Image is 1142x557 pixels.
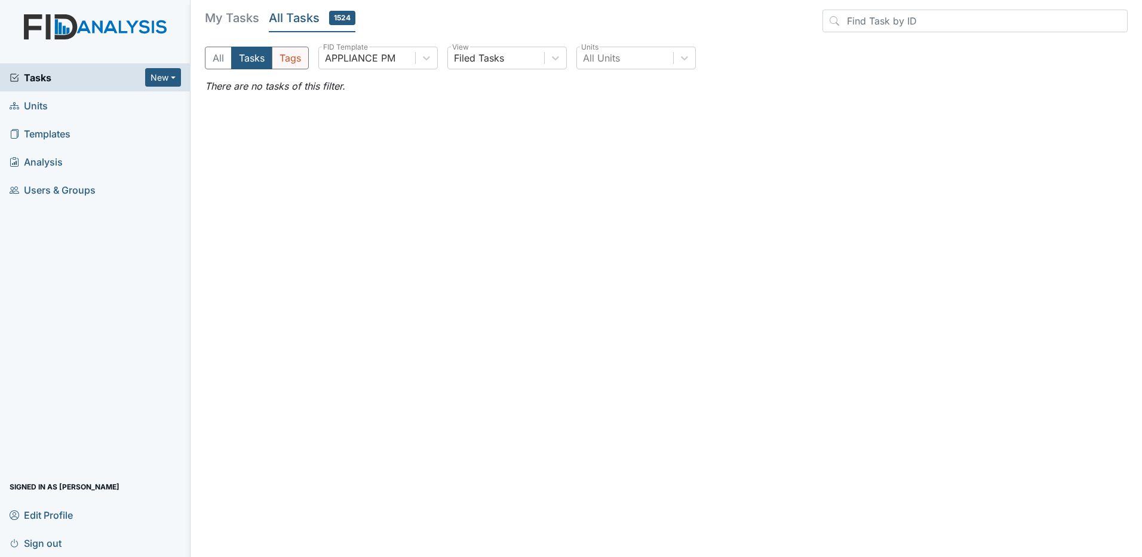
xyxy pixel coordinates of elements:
[205,47,309,69] div: Type filter
[10,478,119,496] span: Signed in as [PERSON_NAME]
[583,51,620,65] div: All Units
[205,80,345,92] em: There are no tasks of this filter.
[205,47,232,69] button: All
[822,10,1128,32] input: Find Task by ID
[10,96,48,115] span: Units
[10,124,70,143] span: Templates
[269,10,355,26] h5: All Tasks
[272,47,309,69] button: Tags
[454,51,504,65] div: Filed Tasks
[325,51,395,65] div: APPLIANCE PM
[10,180,96,199] span: Users & Groups
[10,152,63,171] span: Analysis
[10,506,73,524] span: Edit Profile
[10,71,145,85] a: Tasks
[10,534,62,552] span: Sign out
[329,11,355,25] span: 1524
[231,47,272,69] button: Tasks
[145,68,181,87] button: New
[205,10,259,26] h5: My Tasks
